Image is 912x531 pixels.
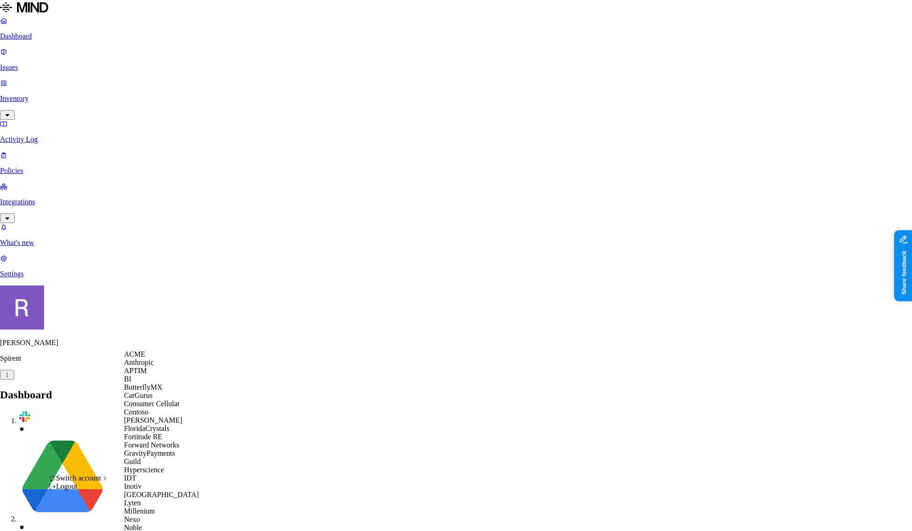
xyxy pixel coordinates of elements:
span: [PERSON_NAME] [124,416,182,424]
span: BI [124,375,131,383]
span: FloridaCrystals [124,425,169,432]
span: Hyperscience [124,466,164,474]
span: Fortitude RE [124,433,162,441]
span: Consumer Cellular [124,400,180,408]
span: [GEOGRAPHIC_DATA] [124,491,199,498]
span: Contoso [124,408,148,416]
span: APTIM [124,367,147,374]
span: Millenium [124,507,155,515]
span: GravityPayments [124,449,175,457]
span: Lyten [124,499,141,507]
span: ButterflyMX [124,383,163,391]
span: Inotiv [124,482,141,490]
span: ACME [124,350,145,358]
span: Nexo [124,515,140,523]
span: CarGurus [124,391,152,399]
span: IDT [124,474,136,482]
span: Forward Networks [124,441,179,449]
div: Logout [49,482,108,491]
span: Anthropic [124,358,154,366]
span: Switch account [56,474,101,482]
span: Guild [124,458,141,465]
